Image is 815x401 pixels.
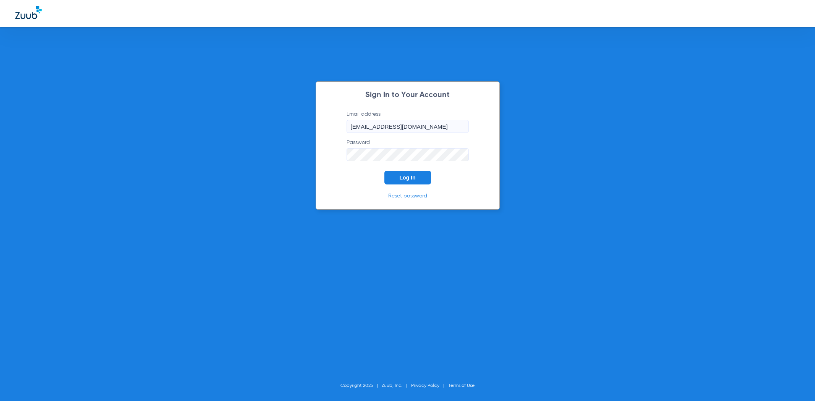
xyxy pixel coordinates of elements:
[448,383,475,388] a: Terms of Use
[382,382,411,390] li: Zuub, Inc.
[384,171,431,184] button: Log In
[347,148,469,161] input: Password
[777,364,815,401] iframe: Chat Widget
[347,139,469,161] label: Password
[347,110,469,133] label: Email address
[400,175,416,181] span: Log In
[347,120,469,133] input: Email address
[15,6,42,19] img: Zuub Logo
[388,193,427,199] a: Reset password
[340,382,382,390] li: Copyright 2025
[335,91,480,99] h2: Sign In to Your Account
[411,383,439,388] a: Privacy Policy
